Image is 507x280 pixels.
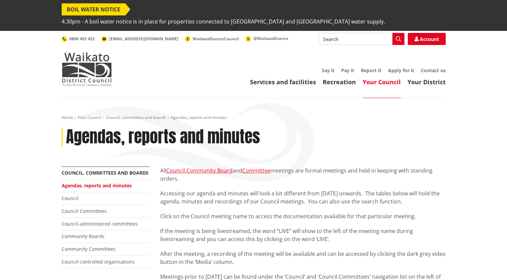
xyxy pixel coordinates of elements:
[62,246,116,252] a: Community Committees
[62,52,112,86] img: Waikato District Council - Te Kaunihera aa Takiwaa o Waikato
[62,115,446,121] nav: breadcrumb
[160,212,446,220] p: Click on the Council meeting name to access the documentation available for that particular meeting.
[62,221,138,227] a: Council-administered committees
[166,167,185,174] a: Council
[323,78,356,86] a: Recreation
[62,195,78,201] a: Council
[193,36,239,42] span: WaikatoDistrictCouncil
[388,67,414,74] a: Apply for it
[341,67,354,74] a: Pay it
[62,170,148,176] a: Council, committees and boards
[106,114,166,120] a: Council, committees and boards
[160,167,446,183] p: All , and meetings are formal meetings and held in keeping with standing orders.
[62,259,135,265] a: Council-controlled organisations
[363,78,401,86] a: Your Council
[66,127,260,147] h1: Agendas, reports and minutes
[319,33,404,45] input: Search input
[160,227,446,243] p: If the meeting is being livestreamed, the word “LIVE” will show to the left of the meeting name d...
[62,3,125,15] span: BOIL WATER NOTICE
[408,33,446,45] a: Account
[109,36,178,42] span: [EMAIL_ADDRESS][DOMAIN_NAME]
[62,233,105,239] a: Community Boards
[160,250,446,266] p: After the meeting, a recording of the meeting will be available and can be accessed by clicking t...
[62,36,95,42] a: 0800 492 452
[185,36,239,42] a: WaikatoDistrictCouncil
[62,114,73,120] a: Home
[78,114,101,120] a: Your Council
[250,78,316,86] a: Services and facilities
[407,78,446,86] a: Your District
[102,36,178,42] a: [EMAIL_ADDRESS][DOMAIN_NAME]
[62,15,385,28] span: 4.30pm - A boil water notice is in place for properties connected to [GEOGRAPHIC_DATA] and [GEOGR...
[160,190,440,205] span: Accessing our agenda and minutes will look a bit different from [DATE] onwards. The tables below ...
[322,67,334,74] a: Say it
[421,67,446,74] a: Contact us
[62,182,132,189] a: Agendas, reports and minutes
[62,208,107,214] a: Council Committees
[171,114,227,120] span: Agendas, reports and minutes
[361,67,381,74] a: Report it
[69,36,95,42] span: 0800 492 452
[186,167,233,174] a: Community Board
[246,36,288,41] a: @WaikatoDistrict
[253,36,288,41] span: @WaikatoDistrict
[242,167,270,174] a: Committee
